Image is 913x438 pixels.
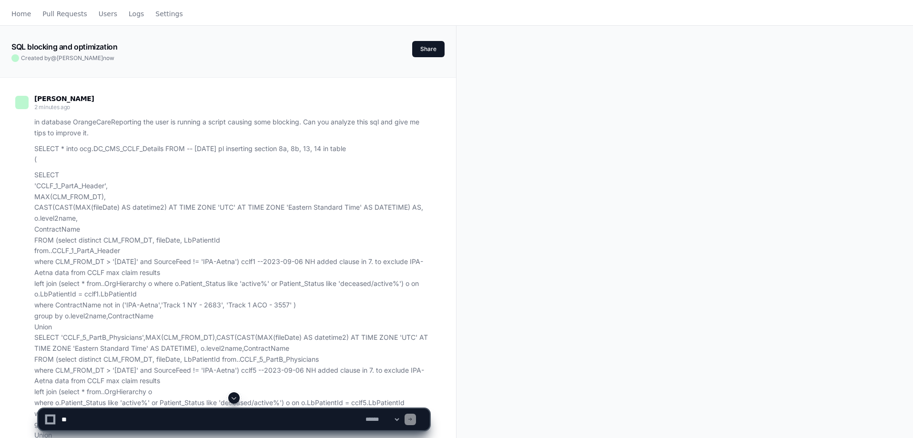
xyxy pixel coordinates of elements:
[11,11,31,17] span: Home
[51,54,57,61] span: @
[412,41,445,57] button: Share
[42,11,87,17] span: Pull Requests
[34,103,70,111] span: 2 minutes ago
[155,11,183,17] span: Settings
[99,3,117,25] a: Users
[34,117,429,139] p: in database OrangeCareReporting the user is running a script causing some blocking. Can you analy...
[103,54,114,61] span: now
[129,11,144,17] span: Logs
[57,54,103,61] span: [PERSON_NAME]
[11,42,117,51] app-text-character-animate: SQL blocking and optimization
[21,54,114,62] span: Created by
[34,143,429,165] p: SELECT * into ocg.DC_CMS_CCLF_Details FROM -- [DATE] pl inserting section 8a, 8b, 13, 14 in table (
[129,3,144,25] a: Logs
[11,3,31,25] a: Home
[99,11,117,17] span: Users
[155,3,183,25] a: Settings
[34,95,94,102] span: [PERSON_NAME]
[42,3,87,25] a: Pull Requests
